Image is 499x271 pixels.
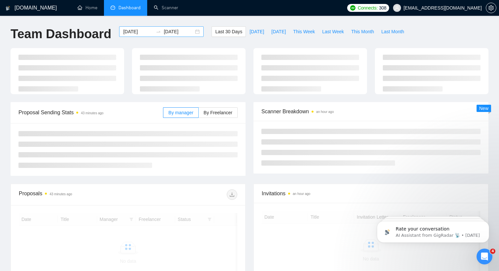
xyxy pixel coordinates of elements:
span: Last 30 Days [215,28,242,35]
button: Last 30 Days [212,26,246,37]
time: an hour ago [293,192,310,196]
img: logo [6,3,10,14]
span: [DATE] [271,28,286,35]
a: homeHome [78,5,97,11]
span: Proposal Sending Stats [18,108,163,117]
span: Dashboard [118,5,141,11]
input: Start date [123,28,153,35]
span: dashboard [111,5,115,10]
button: Last Week [318,26,348,37]
span: This Week [293,28,315,35]
button: This Week [289,26,318,37]
input: End date [164,28,194,35]
button: [DATE] [268,26,289,37]
span: to [156,29,161,34]
span: Invitations [262,189,480,198]
span: 4 [490,249,495,254]
span: By Freelancer [204,110,232,115]
button: [DATE] [246,26,268,37]
button: This Month [348,26,378,37]
span: [DATE] [249,28,264,35]
img: upwork-logo.png [350,5,355,11]
span: 308 [379,4,386,12]
iframe: Intercom notifications message [367,207,499,253]
a: setting [486,5,496,11]
span: user [395,6,399,10]
button: setting [486,3,496,13]
span: Last Week [322,28,344,35]
span: Scanner Breakdown [261,107,481,116]
button: Last Month [378,26,408,37]
a: searchScanner [154,5,178,11]
time: an hour ago [316,110,334,114]
span: This Month [351,28,374,35]
span: Connects: [358,4,378,12]
span: New [479,106,488,111]
time: 43 minutes ago [50,192,72,196]
div: Proposals [19,189,128,200]
iframe: Intercom live chat [477,249,492,264]
span: By manager [168,110,193,115]
h1: Team Dashboard [11,26,111,42]
span: swap-right [156,29,161,34]
span: Last Month [381,28,404,35]
time: 43 minutes ago [81,111,103,115]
